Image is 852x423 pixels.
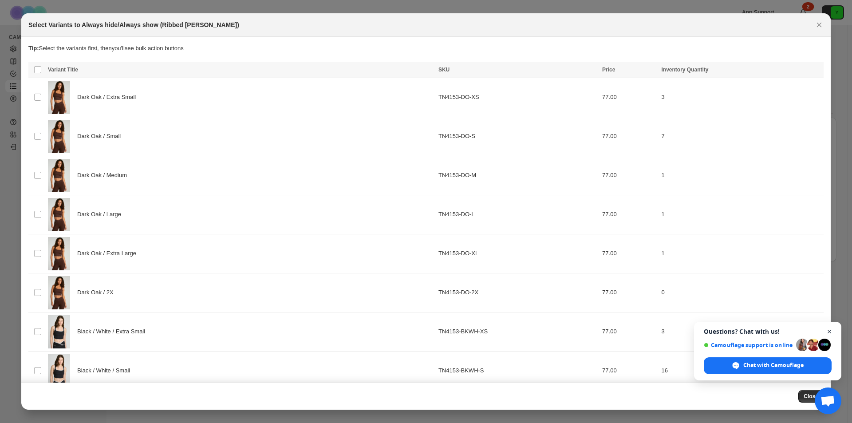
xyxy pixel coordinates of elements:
td: TN4153-BKWH-S [436,351,600,390]
span: Dark Oak / Extra Small [77,93,141,102]
td: TN4153-DO-XS [436,78,600,117]
span: Variant Title [48,67,78,73]
span: Close [804,393,818,400]
span: Price [602,67,615,73]
img: TN4153-DO_042225_YOS_SS25_FW25_COURTNEY_24896.jpg [48,198,70,231]
td: 7 [659,117,824,156]
img: TN4153-BKWH_011725_YOS_FW25_SPSU25_3533.jpg [48,354,70,387]
td: TN4153-DO-M [436,156,600,195]
span: Dark Oak / Extra Large [77,249,141,258]
td: 77.00 [600,117,659,156]
img: TN4153-DO_042225_YOS_SS25_FW25_COURTNEY_24896.jpg [48,237,70,270]
img: TN4153-DO_042225_YOS_SS25_FW25_COURTNEY_24896.jpg [48,276,70,309]
span: Black / White / Extra Small [77,327,150,336]
span: Close chat [824,326,835,337]
span: Inventory Quantity [662,67,709,73]
td: 0 [659,273,824,312]
td: 77.00 [600,195,659,234]
span: Questions? Chat with us! [704,328,832,335]
span: Chat with Camouflage [743,361,804,369]
div: Chat with Camouflage [704,357,832,374]
h2: Select Variants to Always hide/Always show (Ribbed [PERSON_NAME]) [28,20,239,29]
td: 3 [659,312,824,351]
td: 77.00 [600,156,659,195]
td: 1 [659,234,824,273]
span: Dark Oak / Large [77,210,126,219]
span: Black / White / Small [77,366,135,375]
span: Dark Oak / 2X [77,288,118,297]
div: Open chat [815,387,841,414]
strong: Tip: [28,45,39,51]
img: TN4153-DO_042225_YOS_SS25_FW25_COURTNEY_24896.jpg [48,120,70,153]
span: Camouflage support is online [704,342,793,348]
td: 1 [659,195,824,234]
td: 77.00 [600,351,659,390]
td: TN4153-DO-L [436,195,600,234]
td: 77.00 [600,78,659,117]
td: 1 [659,156,824,195]
td: TN4153-DO-S [436,117,600,156]
td: 77.00 [600,312,659,351]
td: TN4153-DO-2X [436,273,600,312]
span: Dark Oak / Small [77,132,126,141]
td: 77.00 [600,234,659,273]
td: 16 [659,351,824,390]
button: Close [798,390,824,403]
p: Select the variants first, then you'll see bulk action buttons [28,44,824,53]
button: Close [813,19,825,31]
td: TN4153-BKWH-XS [436,312,600,351]
td: 77.00 [600,273,659,312]
td: 3 [659,78,824,117]
span: Dark Oak / Medium [77,171,132,180]
img: TN4153-BKWH_011725_YOS_FW25_SPSU25_3533.jpg [48,315,70,348]
img: TN4153-DO_042225_YOS_SS25_FW25_COURTNEY_24896.jpg [48,81,70,114]
img: TN4153-DO_042225_YOS_SS25_FW25_COURTNEY_24896.jpg [48,159,70,192]
span: SKU [438,67,450,73]
td: TN4153-DO-XL [436,234,600,273]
